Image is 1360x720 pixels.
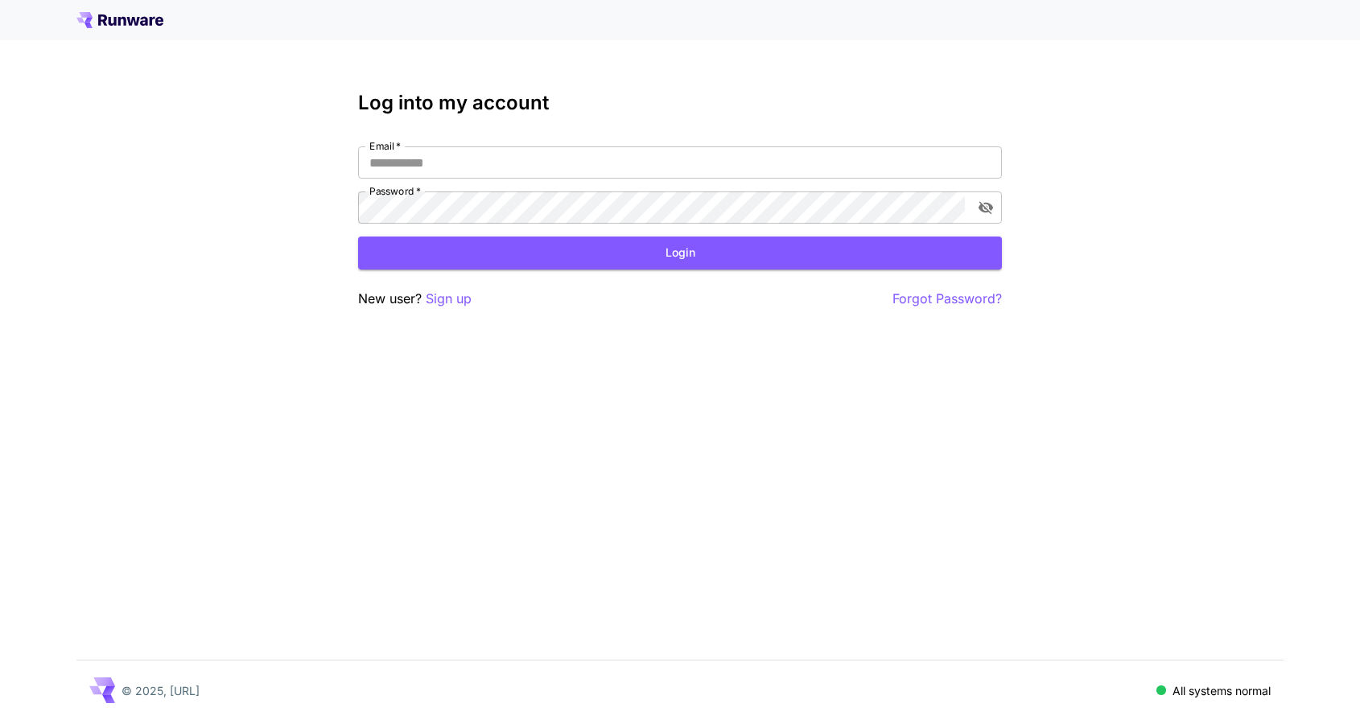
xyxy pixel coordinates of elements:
[358,237,1002,269] button: Login
[971,193,1000,222] button: toggle password visibility
[369,139,401,153] label: Email
[358,289,472,309] p: New user?
[426,289,472,309] button: Sign up
[369,184,421,198] label: Password
[1172,682,1271,699] p: All systems normal
[892,289,1002,309] button: Forgot Password?
[358,92,1002,114] h3: Log into my account
[122,682,200,699] p: © 2025, [URL]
